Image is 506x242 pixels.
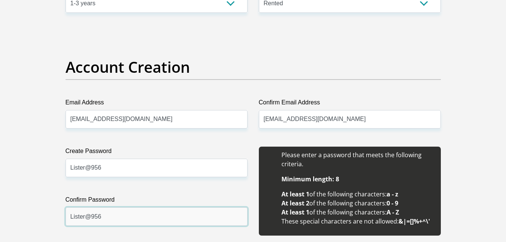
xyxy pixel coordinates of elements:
input: Confirm Email Address [259,110,441,129]
b: a - z [387,190,398,198]
b: At least 1 [281,208,309,216]
input: Email Address [66,110,248,129]
b: At least 1 [281,190,309,198]
input: Confirm Password [66,207,248,226]
label: Create Password [66,147,248,159]
label: Confirm Password [66,195,248,207]
h2: Account Creation [66,58,441,76]
li: These special characters are not allowed: [281,217,433,226]
label: Email Address [66,98,248,110]
b: A - Z [387,208,399,216]
li: Please enter a password that meets the following criteria. [281,150,433,168]
input: Create Password [66,159,248,177]
label: Confirm Email Address [259,98,441,110]
b: &|=[]%+^\' [399,217,430,225]
b: 0 - 9 [387,199,398,207]
li: of the following characters: [281,199,433,208]
b: At least 2 [281,199,309,207]
b: Minimum length: 8 [281,175,339,183]
li: of the following characters: [281,190,433,199]
li: of the following characters: [281,208,433,217]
